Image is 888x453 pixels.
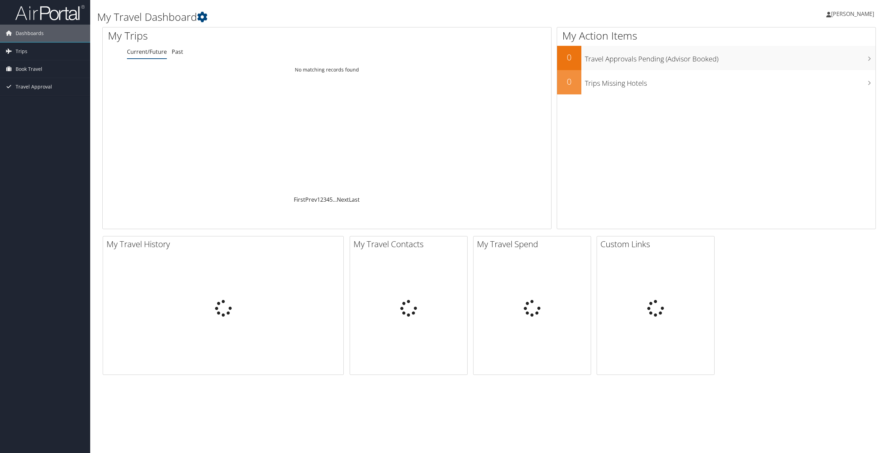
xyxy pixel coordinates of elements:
[305,196,317,203] a: Prev
[103,64,551,76] td: No matching records found
[557,51,581,63] h2: 0
[16,25,44,42] span: Dashboards
[349,196,360,203] a: Last
[323,196,326,203] a: 3
[172,48,183,56] a: Past
[15,5,85,21] img: airportal-logo.png
[333,196,337,203] span: …
[317,196,320,203] a: 1
[326,196,330,203] a: 4
[16,60,42,78] span: Book Travel
[477,238,591,250] h2: My Travel Spend
[585,51,876,64] h3: Travel Approvals Pending (Advisor Booked)
[557,70,876,94] a: 0Trips Missing Hotels
[337,196,349,203] a: Next
[557,46,876,70] a: 0Travel Approvals Pending (Advisor Booked)
[97,10,620,24] h1: My Travel Dashboard
[16,43,27,60] span: Trips
[127,48,167,56] a: Current/Future
[557,76,581,87] h2: 0
[106,238,343,250] h2: My Travel History
[320,196,323,203] a: 2
[16,78,52,95] span: Travel Approval
[831,10,874,18] span: [PERSON_NAME]
[294,196,305,203] a: First
[108,28,359,43] h1: My Trips
[826,3,881,24] a: [PERSON_NAME]
[557,28,876,43] h1: My Action Items
[600,238,714,250] h2: Custom Links
[353,238,467,250] h2: My Travel Contacts
[330,196,333,203] a: 5
[585,75,876,88] h3: Trips Missing Hotels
